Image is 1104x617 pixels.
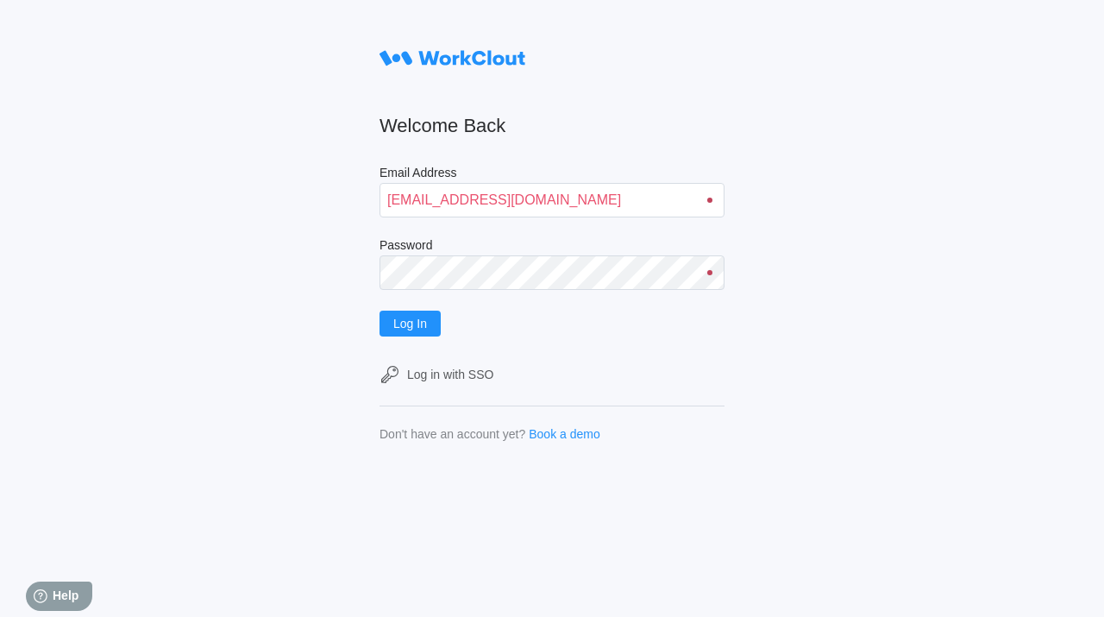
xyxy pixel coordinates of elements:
input: Enter your email [379,183,724,217]
a: Log in with SSO [379,364,724,385]
div: Log in with SSO [407,368,493,381]
label: Password [379,238,724,255]
h2: Welcome Back [379,114,724,138]
div: Don't have an account yet? [379,427,525,441]
label: Email Address [379,166,724,183]
span: Log In [393,318,427,330]
button: Log In [379,311,441,337]
a: Book a demo [529,427,600,441]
